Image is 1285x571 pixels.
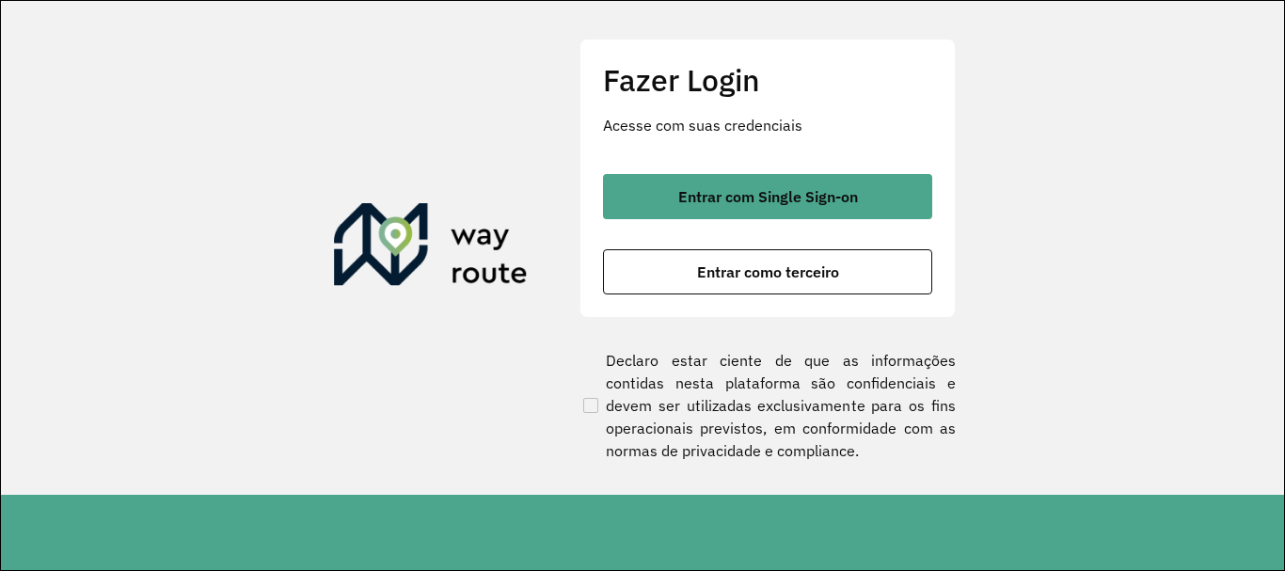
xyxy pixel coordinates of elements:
img: Roteirizador AmbevTech [334,203,528,293]
button: button [603,249,932,294]
span: Entrar com Single Sign-on [678,189,858,204]
span: Entrar como terceiro [697,264,839,279]
button: button [603,174,932,219]
label: Declaro estar ciente de que as informações contidas nesta plataforma são confidenciais e devem se... [579,349,956,462]
h2: Fazer Login [603,62,932,98]
p: Acesse com suas credenciais [603,114,932,136]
